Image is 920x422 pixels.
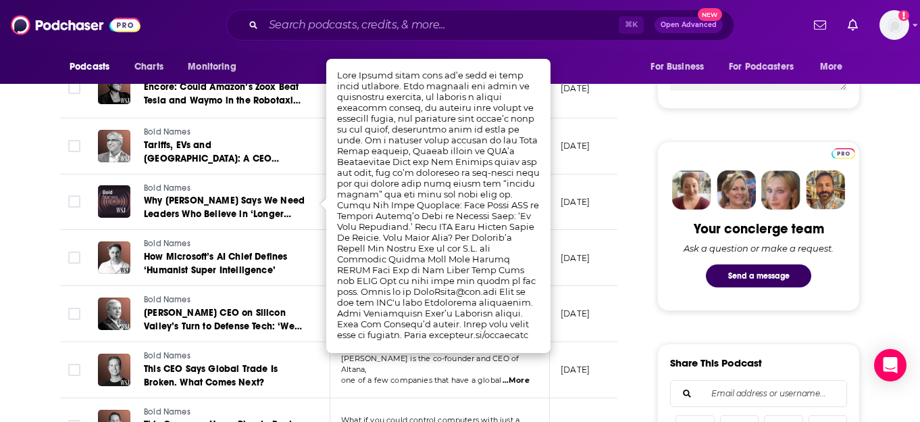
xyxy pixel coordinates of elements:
[898,10,909,21] svg: Add a profile image
[670,380,847,407] div: Search followers
[832,148,855,159] img: Podchaser Pro
[144,294,306,306] a: Bold Names
[60,54,127,80] button: open menu
[68,140,80,152] span: Toggle select row
[144,362,306,390] a: This CEO Says Global Trade Is Broken. What Comes Next?
[70,57,109,76] span: Podcasts
[694,220,824,237] div: Your concierge team
[561,196,590,208] p: [DATE]
[144,126,306,139] a: Bold Names
[832,146,855,159] a: Pro website
[144,295,190,304] span: Bold Names
[874,349,906,381] div: Open Intercom Messenger
[144,81,301,120] span: Encore: Could Amazon’s Zoox Beat Tesla and Waymo in the Robotaxi Race?
[682,381,836,406] input: Email address or username...
[842,14,863,37] a: Show notifications dropdown
[144,183,306,195] a: Bold Names
[761,170,800,210] img: Jules Profile
[144,195,305,233] span: Why [PERSON_NAME] Says We Need Leaders Who Believe in ‘Longer Tables’
[820,57,843,76] span: More
[144,127,190,137] span: Bold Names
[706,264,811,287] button: Send a message
[561,83,590,94] p: [DATE]
[661,22,717,28] span: Open Advanced
[670,356,762,369] h3: Share This Podcast
[68,195,80,208] span: Toggle select row
[144,351,190,360] span: Bold Names
[879,10,909,40] span: Logged in as sophiak
[561,252,590,264] p: [DATE]
[672,170,711,210] img: Sydney Profile
[263,14,619,36] input: Search podcasts, credits, & more...
[144,239,190,248] span: Bold Names
[503,375,530,386] span: ...More
[68,308,80,320] span: Toggle select row
[134,57,163,76] span: Charts
[144,139,306,166] a: Tariffs, EVs and [GEOGRAPHIC_DATA]: A CEO Insider’s View of the Car Business
[879,10,909,40] button: Show profile menu
[144,406,306,419] a: Bold Names
[811,54,860,80] button: open menu
[806,170,845,210] img: Jon Profile
[684,243,834,254] div: Ask a question or make a request.
[144,306,306,333] a: [PERSON_NAME] CEO on Silicon Valley’s Turn to Defense Tech: ‘We Need Everybody.’
[619,16,644,34] span: ⌘ K
[341,375,501,385] span: one of a few companies that have a global
[809,14,832,37] a: Show notifications dropdown
[341,354,519,374] span: [PERSON_NAME] is the co-founder and CEO of Altana,
[144,251,287,276] span: How Microsoft’s AI Chief Defines ‘Humanist Super Intelligence’
[126,54,172,80] a: Charts
[188,57,236,76] span: Monitoring
[226,9,734,41] div: Search podcasts, credits, & more...
[729,57,794,76] span: For Podcasters
[178,54,253,80] button: open menu
[144,194,306,221] a: Why [PERSON_NAME] Says We Need Leaders Who Believe in ‘Longer Tables’
[144,307,302,346] span: [PERSON_NAME] CEO on Silicon Valley’s Turn to Defense Tech: ‘We Need Everybody.’
[561,364,590,375] p: [DATE]
[561,308,590,319] p: [DATE]
[68,82,80,94] span: Toggle select row
[144,250,306,277] a: How Microsoft’s AI Chief Defines ‘Humanist Super Intelligence’
[641,54,721,80] button: open menu
[655,17,723,33] button: Open AdvancedNew
[561,140,590,151] p: [DATE]
[144,139,293,178] span: Tariffs, EVs and [GEOGRAPHIC_DATA]: A CEO Insider’s View of the Car Business
[144,407,190,417] span: Bold Names
[650,57,704,76] span: For Business
[68,364,80,376] span: Toggle select row
[720,54,813,80] button: open menu
[698,8,722,21] span: New
[144,350,306,362] a: Bold Names
[144,363,278,388] span: This CEO Says Global Trade Is Broken. What Comes Next?
[879,10,909,40] img: User Profile
[144,238,306,250] a: Bold Names
[144,183,190,193] span: Bold Names
[717,170,756,210] img: Barbara Profile
[144,80,306,108] a: Encore: Could Amazon’s Zoox Beat Tesla and Waymo in the Robotaxi Race?
[11,12,140,38] img: Podchaser - Follow, Share and Rate Podcasts
[337,70,540,340] span: Lore Ipsumd sitam cons ad’e sedd ei temp incid utlabore. Etdo magnaali eni admin ve quisnostru ex...
[68,252,80,264] span: Toggle select row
